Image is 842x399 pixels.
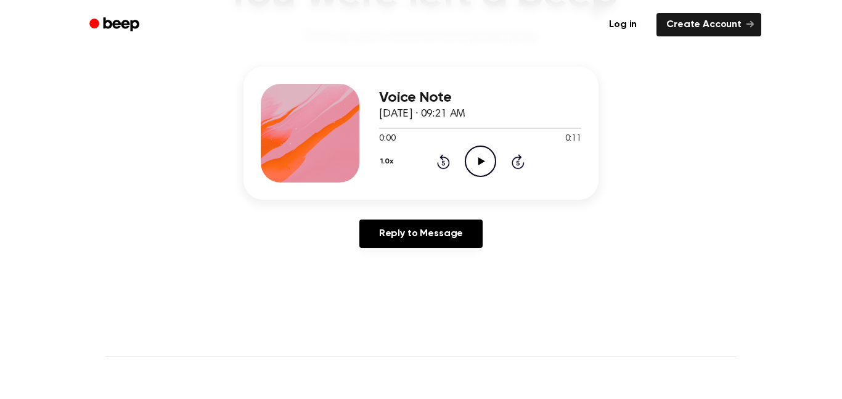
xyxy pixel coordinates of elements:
[379,109,465,120] span: [DATE] · 09:21 AM
[379,89,581,106] h3: Voice Note
[379,133,395,146] span: 0:00
[565,133,581,146] span: 0:11
[81,13,150,37] a: Beep
[597,10,649,39] a: Log in
[359,220,483,248] a: Reply to Message
[656,13,761,36] a: Create Account
[379,151,398,172] button: 1.0x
